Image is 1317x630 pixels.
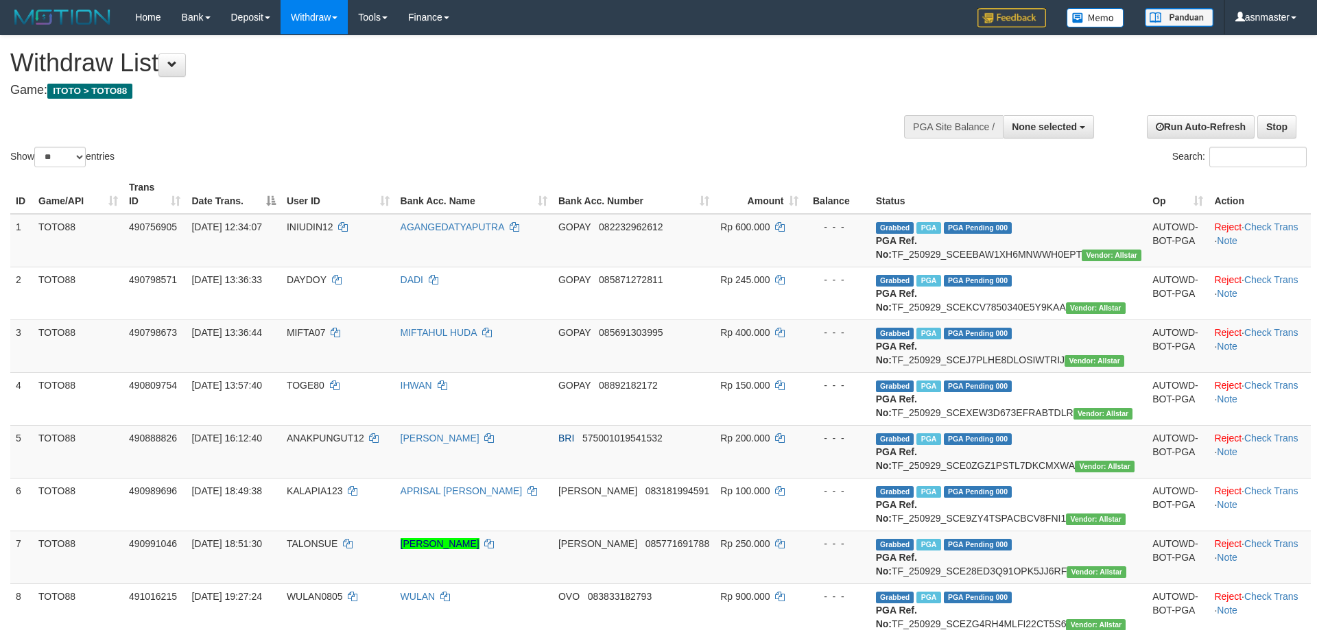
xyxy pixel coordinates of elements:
span: Grabbed [876,539,914,550]
b: PGA Ref. No: [876,605,917,629]
th: Balance [804,175,870,214]
span: Rp 200.000 [720,433,770,444]
td: AUTOWD-BOT-PGA [1147,372,1209,425]
span: Rp 900.000 [720,591,770,602]
a: Check Trans [1244,538,1298,549]
div: - - - [809,378,864,392]
span: PGA Pending [944,275,1012,287]
span: [DATE] 19:27:24 [191,591,261,602]
span: Grabbed [876,328,914,339]
div: PGA Site Balance / [904,115,1003,138]
b: PGA Ref. No: [876,499,917,524]
td: TF_250929_SCEJ7PLHE8DLOSIWTRIJ [870,319,1147,372]
a: IHWAN [401,380,432,391]
td: TOTO88 [33,214,123,267]
td: AUTOWD-BOT-PGA [1147,478,1209,531]
span: Grabbed [876,222,914,234]
span: [DATE] 12:34:07 [191,221,261,232]
h4: Game: [10,84,864,97]
b: PGA Ref. No: [876,393,917,418]
span: 490991046 [129,538,177,549]
td: AUTOWD-BOT-PGA [1147,319,1209,372]
span: [DATE] 16:12:40 [191,433,261,444]
span: Vendor URL: https://secure31.1velocity.biz [1066,513,1126,525]
a: Note [1217,552,1237,563]
span: Vendor URL: https://secure31.1velocity.biz [1066,302,1126,314]
span: 490798673 [129,327,177,338]
a: Note [1217,288,1237,299]
td: AUTOWD-BOT-PGA [1147,214,1209,267]
span: DAYDOY [287,274,327,285]
a: Check Trans [1244,433,1298,444]
a: Stop [1257,115,1296,138]
span: PGA Pending [944,592,1012,603]
span: ITOTO > TOTO88 [47,84,132,99]
td: 1 [10,214,33,267]
a: Check Trans [1244,380,1298,391]
a: Reject [1214,591,1242,602]
span: [PERSON_NAME] [558,538,637,549]
span: Copy 083833182793 to clipboard [588,591,652,602]
span: [DATE] 13:36:33 [191,274,261,285]
a: Reject [1214,380,1242,391]
td: · · [1209,214,1311,267]
td: 2 [10,267,33,319]
td: TF_250929_SCE9ZY4TSPACBCV8FNI1 [870,478,1147,531]
span: None selected [1012,121,1077,132]
a: Check Trans [1244,221,1298,232]
th: Game/API: activate to sort column ascending [33,175,123,214]
span: GOPAY [558,327,591,338]
span: MIFTA07 [287,327,326,338]
td: · · [1209,531,1311,583]
td: · · [1209,372,1311,425]
td: 4 [10,372,33,425]
a: APRISAL [PERSON_NAME] [401,485,523,496]
div: - - - [809,220,864,234]
span: Vendor URL: https://secure31.1velocity.biz [1073,408,1133,420]
span: [DATE] 13:36:44 [191,327,261,338]
td: 3 [10,319,33,372]
span: 490798571 [129,274,177,285]
span: 490989696 [129,485,177,496]
th: Amount: activate to sort column ascending [715,175,804,214]
span: 490756905 [129,221,177,232]
th: Trans ID: activate to sort column ascending [123,175,187,214]
span: OVO [558,591,580,602]
span: WULAN0805 [287,591,343,602]
td: TOTO88 [33,478,123,531]
td: 7 [10,531,33,583]
img: Button%20Memo.svg [1067,8,1124,27]
a: DADI [401,274,423,285]
div: - - - [809,484,864,498]
a: Run Auto-Refresh [1147,115,1255,138]
td: TOTO88 [33,319,123,372]
div: - - - [809,537,864,550]
div: - - - [809,326,864,339]
td: TF_250929_SCE28ED3Q91OPK5JJ6RF [870,531,1147,583]
a: Note [1217,499,1237,510]
th: Op: activate to sort column ascending [1147,175,1209,214]
span: GOPAY [558,221,591,232]
span: GOPAY [558,274,591,285]
span: Vendor URL: https://secure31.1velocity.biz [1075,461,1135,472]
a: Note [1217,341,1237,352]
span: Rp 100.000 [720,485,770,496]
a: Check Trans [1244,591,1298,602]
b: PGA Ref. No: [876,341,917,365]
td: TOTO88 [33,531,123,583]
th: ID [10,175,33,214]
span: Rp 150.000 [720,380,770,391]
span: Vendor URL: https://secure31.1velocity.biz [1065,355,1124,367]
span: Grabbed [876,275,914,287]
span: BRI [558,433,574,444]
span: ANAKPUNGUT12 [287,433,364,444]
a: [PERSON_NAME] [401,433,479,444]
span: PGA Pending [944,222,1012,234]
a: [PERSON_NAME] [401,538,479,549]
span: Rp 250.000 [720,538,770,549]
span: Marked by asnPGAWD [916,592,940,603]
th: Bank Acc. Name: activate to sort column ascending [395,175,553,214]
span: Marked by asnPGAWD [916,275,940,287]
span: Grabbed [876,380,914,392]
label: Show entries [10,147,115,167]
